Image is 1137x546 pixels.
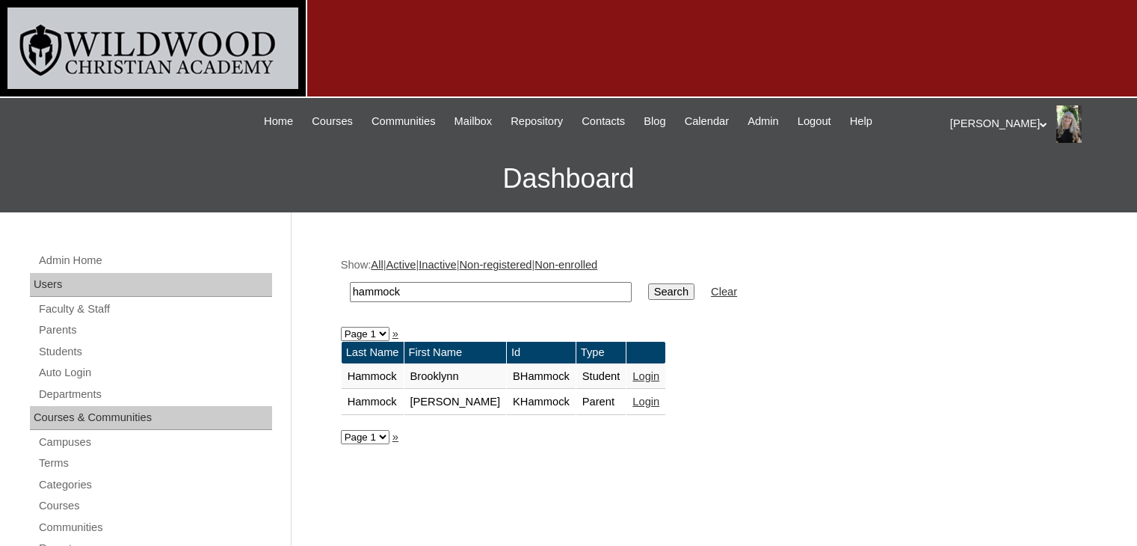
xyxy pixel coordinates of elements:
a: Terms [37,454,272,473]
a: Campuses [37,433,272,452]
td: BHammock [507,364,576,390]
span: Help [850,113,872,130]
a: » [392,328,398,340]
h3: Dashboard [7,145,1130,212]
a: All [371,259,383,271]
td: Type [576,342,626,364]
span: Mailbox [455,113,493,130]
a: Blog [636,113,673,130]
a: Courses [37,497,272,515]
input: Search [350,282,632,302]
a: » [392,431,398,443]
div: Users [30,273,272,297]
span: Admin [748,113,779,130]
td: Brooklynn [404,364,507,390]
input: Search [648,283,694,300]
a: Help [842,113,880,130]
a: Non-registered [460,259,532,271]
a: Departments [37,385,272,404]
a: Inactive [419,259,457,271]
td: Parent [576,390,626,415]
td: Id [507,342,576,364]
a: Courses [304,113,360,130]
a: Admin [740,113,786,130]
a: Faculty & Staff [37,300,272,319]
a: Auto Login [37,364,272,382]
a: Non-enrolled [534,259,597,271]
a: Students [37,343,272,361]
div: Show: | | | | [341,257,1081,310]
span: Repository [511,113,563,130]
a: Categories [37,476,272,494]
a: Communities [37,518,272,537]
a: Clear [711,286,737,298]
a: Login [632,396,659,408]
td: First Name [404,342,507,364]
a: Home [256,113,301,130]
span: Logout [798,113,831,130]
td: [PERSON_NAME] [404,390,507,415]
td: Hammock [342,364,404,390]
td: Last Name [342,342,404,364]
a: Admin Home [37,251,272,270]
a: Calendar [677,113,736,130]
td: KHammock [507,390,576,415]
div: [PERSON_NAME] [950,105,1122,143]
span: Courses [312,113,353,130]
td: Student [576,364,626,390]
span: Home [264,113,293,130]
a: Contacts [574,113,632,130]
span: Blog [644,113,665,130]
span: Contacts [582,113,625,130]
img: Dena Hohl [1056,105,1081,143]
a: Logout [790,113,839,130]
td: Hammock [342,390,404,415]
a: Communities [364,113,443,130]
a: Parents [37,321,272,340]
img: logo-white.png [7,7,298,89]
a: Active [386,259,416,271]
span: Communities [372,113,436,130]
a: Mailbox [447,113,500,130]
div: Courses & Communities [30,406,272,430]
span: Calendar [685,113,729,130]
a: Repository [503,113,570,130]
a: Login [632,370,659,382]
